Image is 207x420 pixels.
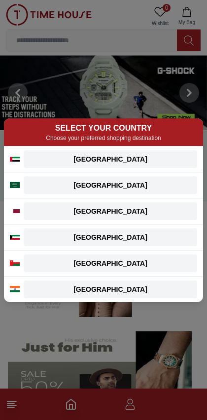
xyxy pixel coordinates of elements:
[10,157,20,162] img: UAE flag
[10,260,20,266] img: Oman flag
[10,182,20,188] img: Saudi Arabia flag
[24,280,197,298] button: [GEOGRAPHIC_DATA]
[10,286,20,292] img: India flag
[10,235,20,240] img: Kuwait flag
[30,232,191,242] div: [GEOGRAPHIC_DATA]
[10,122,197,134] h2: SELECT YOUR COUNTRY
[24,228,197,246] button: [GEOGRAPHIC_DATA]
[24,176,197,194] button: [GEOGRAPHIC_DATA]
[10,209,20,213] img: Qatar flag
[30,154,191,164] div: [GEOGRAPHIC_DATA]
[24,150,197,168] button: [GEOGRAPHIC_DATA]
[24,254,197,272] button: [GEOGRAPHIC_DATA]
[30,206,191,216] div: [GEOGRAPHIC_DATA]
[24,202,197,220] button: [GEOGRAPHIC_DATA]
[30,284,191,294] div: [GEOGRAPHIC_DATA]
[30,258,191,268] div: [GEOGRAPHIC_DATA]
[10,134,197,142] p: Choose your preferred shopping destination
[30,180,191,190] div: [GEOGRAPHIC_DATA]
